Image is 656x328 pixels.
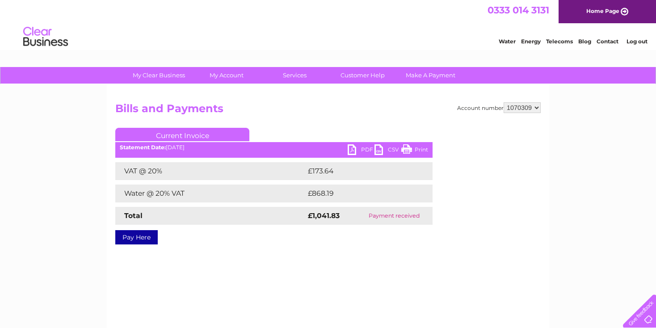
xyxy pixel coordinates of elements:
[488,4,549,16] a: 0333 014 3131
[115,230,158,244] a: Pay Here
[499,38,516,45] a: Water
[348,144,374,157] a: PDF
[115,185,306,202] td: Water @ 20% VAT
[394,67,467,84] a: Make A Payment
[115,128,249,141] a: Current Invoice
[190,67,264,84] a: My Account
[326,67,399,84] a: Customer Help
[597,38,618,45] a: Contact
[115,144,433,151] div: [DATE]
[578,38,591,45] a: Blog
[23,23,68,50] img: logo.png
[521,38,541,45] a: Energy
[258,67,332,84] a: Services
[122,67,196,84] a: My Clear Business
[627,38,648,45] a: Log out
[118,5,540,43] div: Clear Business is a trading name of Verastar Limited (registered in [GEOGRAPHIC_DATA] No. 3667643...
[308,211,340,220] strong: £1,041.83
[115,102,541,119] h2: Bills and Payments
[124,211,143,220] strong: Total
[356,207,433,225] td: Payment received
[546,38,573,45] a: Telecoms
[306,162,416,180] td: £173.64
[374,144,401,157] a: CSV
[115,162,306,180] td: VAT @ 20%
[120,144,166,151] b: Statement Date:
[401,144,428,157] a: Print
[457,102,541,113] div: Account number
[306,185,416,202] td: £868.19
